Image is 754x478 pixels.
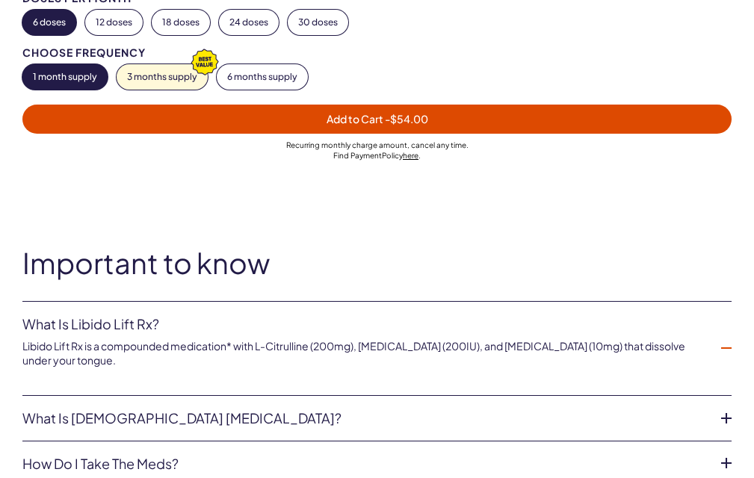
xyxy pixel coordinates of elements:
[22,64,108,90] button: 1 month supply
[22,317,708,332] a: What is Libido Lift Rx?
[288,10,348,35] button: 30 doses
[22,247,732,279] h2: Important to know
[22,339,708,368] p: Libido Lift Rx is a compounded medication* with L-Citrulline (200mg), [MEDICAL_DATA] (200IU), and...
[219,10,279,35] button: 24 doses
[385,112,428,125] span: - $54.00
[22,10,76,35] button: 6 doses
[22,456,708,471] a: How do I take the meds?
[117,64,208,90] button: 3 months supply
[85,10,143,35] button: 12 doses
[333,151,382,160] span: Find Payment
[152,10,210,35] button: 18 doses
[217,64,308,90] button: 6 months supply
[327,112,428,125] span: Add to Cart
[22,47,732,58] div: Choose Frequency
[403,151,418,160] a: here
[22,105,732,134] button: Add to Cart -$54.00
[22,411,708,426] a: What is [DEMOGRAPHIC_DATA] [MEDICAL_DATA]?
[22,140,732,161] div: Recurring monthly charge amount , cancel any time. Policy .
